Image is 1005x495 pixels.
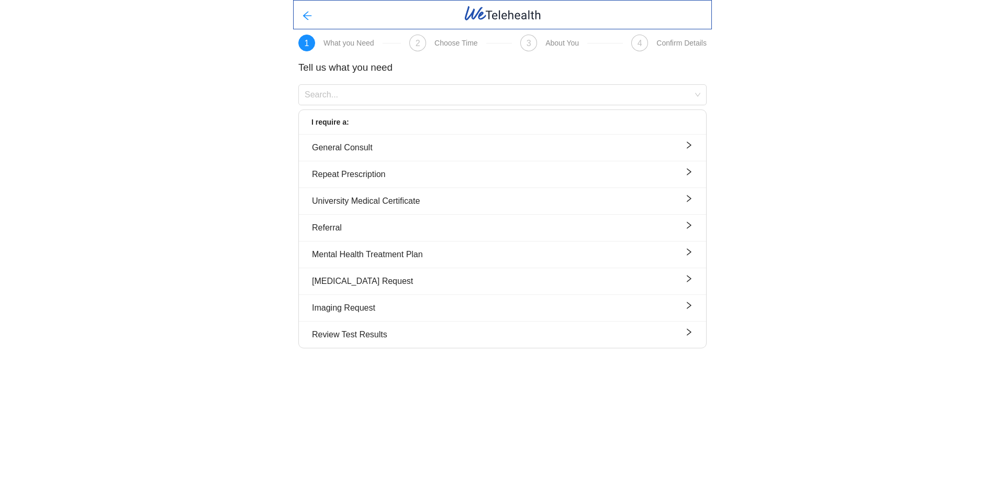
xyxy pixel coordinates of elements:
button: University Medical Certificateright [299,188,706,214]
div: What you Need [323,39,374,47]
span: right [685,141,693,154]
button: Referralright [299,215,706,241]
div: General Consult [312,141,693,154]
div: Repeat Prescription [312,168,693,181]
h3: Tell us what you need [298,60,707,75]
button: Imaging Requestright [299,295,706,321]
div: I require a: [311,116,694,128]
div: Review Test Results [312,328,693,341]
button: [MEDICAL_DATA] Requestright [299,268,706,294]
div: Mental Health Treatment Plan [312,248,693,261]
div: Confirm Details [656,39,707,47]
div: [MEDICAL_DATA] Request [312,274,693,288]
span: right [685,168,693,181]
button: General Consultright [299,135,706,161]
span: right [685,221,693,234]
button: Review Test Resultsright [299,322,706,348]
div: About You [545,39,579,47]
div: University Medical Certificate [312,194,693,207]
div: Imaging Request [312,301,693,314]
div: Choose Time [434,39,477,47]
span: right [685,328,693,341]
span: right [685,248,693,261]
span: 1 [305,39,309,48]
span: right [685,301,693,314]
span: arrow-left [302,10,312,23]
span: right [685,274,693,288]
span: right [685,194,693,207]
button: Repeat Prescriptionright [299,161,706,188]
span: 3 [527,39,531,48]
img: WeTelehealth [463,5,542,22]
span: 2 [416,39,420,48]
button: Mental Health Treatment Planright [299,241,706,268]
span: 4 [638,39,642,48]
div: Referral [312,221,693,234]
button: arrow-left [294,4,321,25]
